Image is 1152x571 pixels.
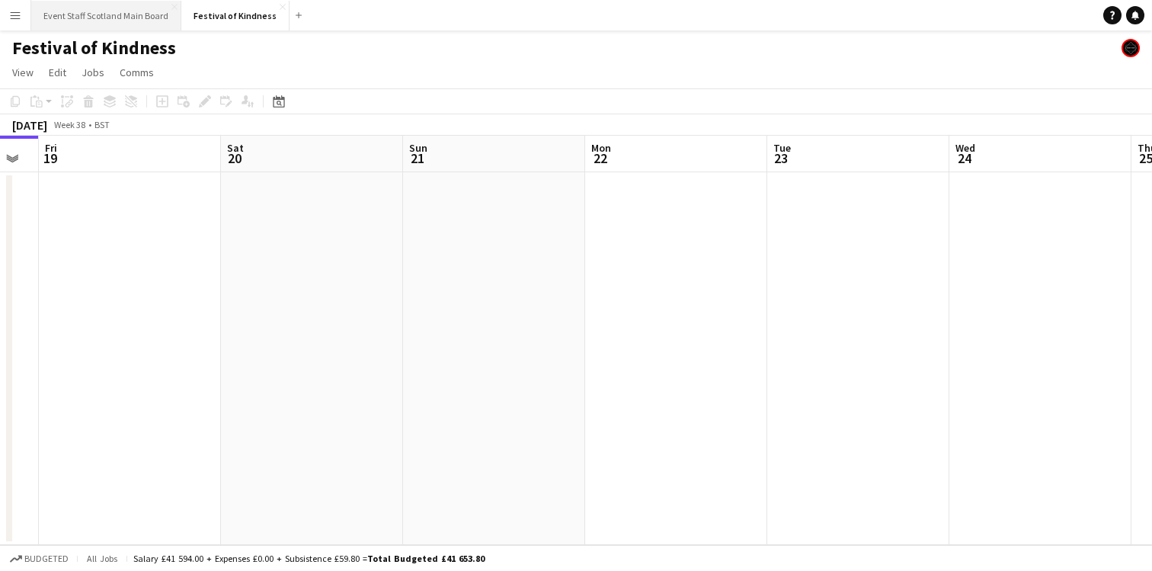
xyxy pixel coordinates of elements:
span: Total Budgeted £41 653.80 [367,553,485,564]
span: 22 [589,149,611,167]
a: Edit [43,63,72,82]
button: Event Staff Scotland Main Board [31,1,181,30]
span: All jobs [84,553,120,564]
app-user-avatar: Event Staff Scotland [1122,39,1140,57]
span: Wed [955,141,975,155]
div: BST [94,119,110,130]
span: Sat [227,141,244,155]
a: Comms [114,63,160,82]
div: [DATE] [12,117,47,133]
span: Comms [120,66,154,79]
a: Jobs [75,63,110,82]
span: 24 [953,149,975,167]
span: Fri [45,141,57,155]
span: View [12,66,34,79]
span: Sun [409,141,427,155]
div: Salary £41 594.00 + Expenses £0.00 + Subsistence £59.80 = [133,553,485,564]
span: 21 [407,149,427,167]
a: View [6,63,40,82]
span: 20 [225,149,244,167]
span: 23 [771,149,791,167]
span: Mon [591,141,611,155]
span: Tue [773,141,791,155]
button: Festival of Kindness [181,1,290,30]
span: Week 38 [50,119,88,130]
span: Jobs [82,66,104,79]
span: 19 [43,149,57,167]
button: Budgeted [8,550,71,567]
span: Edit [49,66,66,79]
h1: Festival of Kindness [12,37,176,59]
span: Budgeted [24,553,69,564]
